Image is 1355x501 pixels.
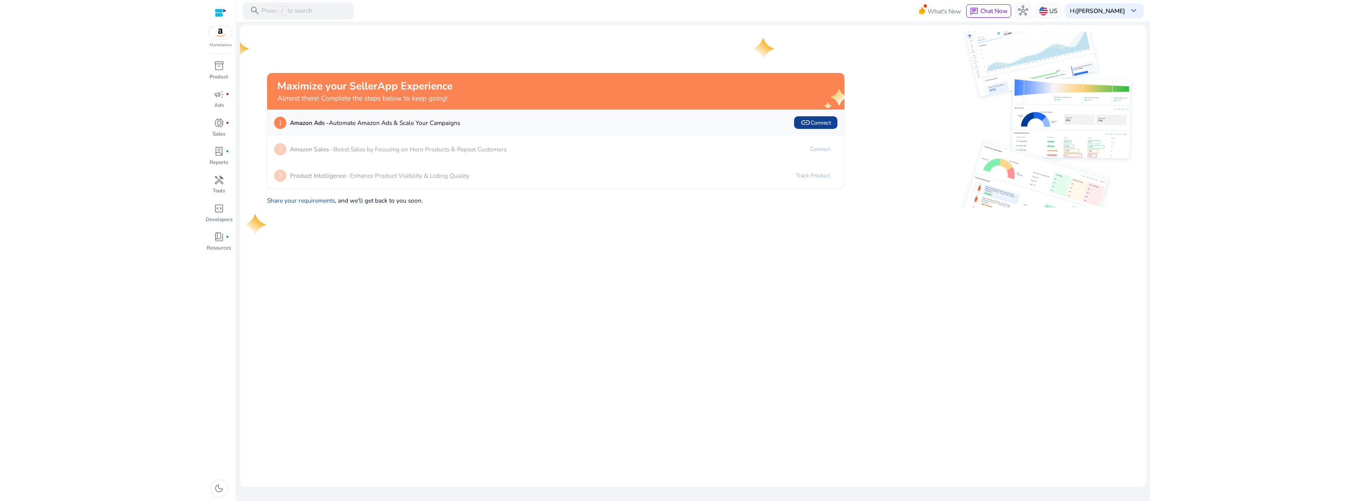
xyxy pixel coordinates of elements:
span: code_blocks [214,203,224,214]
p: 2 [274,143,286,155]
a: Connect [803,143,837,156]
span: hub [1018,6,1028,16]
span: link [800,117,811,128]
b: Amazon Sales - [290,145,333,153]
p: Enhance Product Visibility & Listing Quality [290,171,470,180]
p: Developers [206,216,232,224]
span: fiber_manual_record [226,121,229,125]
span: donut_small [214,118,224,128]
button: linkConnect [794,116,837,129]
p: Product [210,73,228,81]
span: keyboard_arrow_down [1129,6,1139,16]
b: [PERSON_NAME] [1076,7,1125,15]
a: campaignfiber_manual_recordAds [205,88,233,116]
p: Resources [207,244,231,252]
img: amazon.svg [209,26,232,39]
span: fiber_manual_record [226,150,229,153]
img: us.svg [1039,7,1048,15]
span: Connect [800,117,831,128]
span: search [250,6,260,16]
p: 1 [274,117,286,129]
span: campaign [214,89,224,100]
p: US [1049,4,1057,18]
h2: Maximize your SellerApp Experience [277,80,453,93]
h4: Almost there! Complete the steps below to keep going! [277,94,453,102]
a: book_4fiber_manual_recordResources [205,230,233,259]
a: inventory_2Product [205,59,233,88]
p: Reports [210,159,228,167]
img: one-star.svg [754,38,775,59]
span: fiber_manual_record [226,93,229,96]
p: Boost Sales by Focusing on Hero Products & Repeat Customers [290,145,507,154]
span: Chat Now [980,7,1008,15]
a: Share your requirements [267,196,335,205]
span: inventory_2 [214,61,224,71]
span: fiber_manual_record [226,235,229,239]
a: lab_profilefiber_manual_recordReports [205,145,233,173]
p: Ads [214,102,224,110]
p: Automate Amazon Ads & Scale Your Campaigns [290,118,460,127]
p: Hi [1070,8,1125,14]
a: handymanTools [205,173,233,201]
p: Press to search [262,6,312,16]
span: book_4 [214,232,224,242]
span: chat [970,7,978,16]
span: handyman [214,175,224,185]
span: dark_mode [214,483,224,494]
button: chatChat Now [966,4,1011,18]
p: Tools [213,187,225,195]
p: Marketplace [210,42,232,48]
span: lab_profile [214,146,224,156]
a: donut_smallfiber_manual_recordSales [205,116,233,145]
img: one-star.svg [246,214,267,235]
span: What's New [928,4,961,18]
b: Amazon Ads - [290,119,329,127]
b: Product Intelligence - [290,171,350,180]
button: hub [1015,2,1032,20]
span: / [278,6,286,16]
a: Track Product [789,169,837,182]
a: code_blocksDevelopers [205,202,233,230]
p: 3 [274,169,286,182]
p: Sales [213,130,225,138]
p: , and we'll get back to you soon. [267,192,845,205]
